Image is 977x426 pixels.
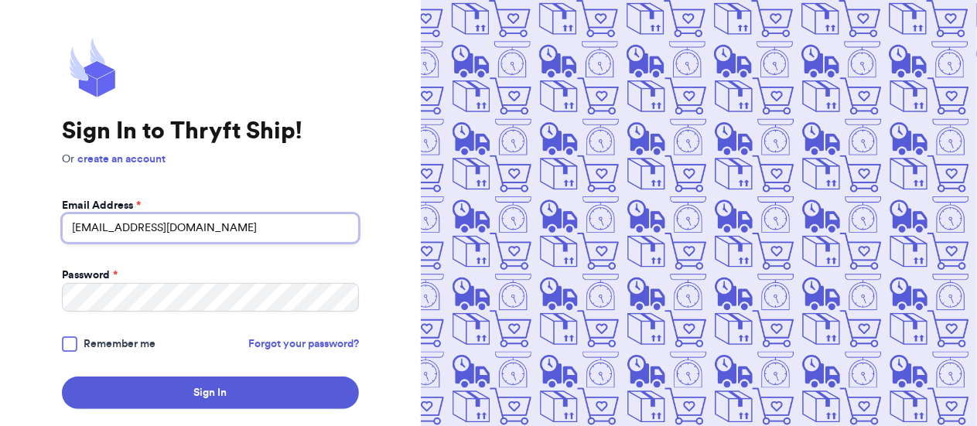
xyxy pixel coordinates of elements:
label: Email Address [62,198,141,213]
a: Forgot your password? [248,336,359,352]
label: Password [62,268,118,283]
p: Or [62,152,359,167]
h1: Sign In to Thryft Ship! [62,118,359,145]
a: create an account [77,154,166,165]
button: Sign In [62,377,359,409]
span: Remember me [84,336,155,352]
